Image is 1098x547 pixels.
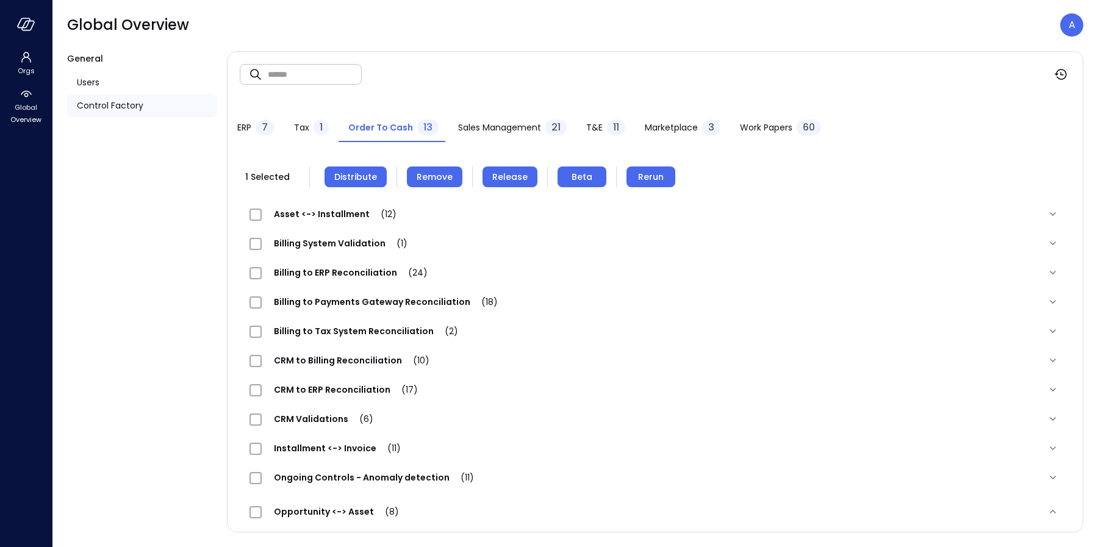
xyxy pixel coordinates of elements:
[7,101,45,126] span: Global Overview
[237,121,251,134] span: ERP
[613,120,619,134] span: 11
[1060,13,1083,37] div: Avi Brandwain
[262,296,510,308] span: Billing to Payments Gateway Reconciliation
[240,258,1071,287] div: Billing to ERP Reconciliation(24)
[67,71,217,94] a: Users
[240,287,1071,316] div: Billing to Payments Gateway Reconciliation(18)
[240,346,1071,375] div: CRM to Billing Reconciliation(10)
[417,170,453,184] span: Remove
[240,229,1071,258] div: Billing System Validation(1)
[370,208,396,220] span: (12)
[240,463,1071,492] div: Ongoing Controls - Anomaly detection(11)
[348,121,413,134] span: Order to Cash
[240,316,1071,346] div: Billing to Tax System Reconciliation(2)
[586,121,603,134] span: T&E
[434,325,458,337] span: (2)
[376,442,401,454] span: (11)
[240,170,295,184] span: 1 Selected
[803,120,815,134] span: 60
[240,375,1071,404] div: CRM to ERP Reconciliation(17)
[386,237,407,249] span: (1)
[262,384,430,396] span: CRM to ERP Reconciliation
[708,120,714,134] span: 3
[483,166,537,187] button: Release
[262,266,440,279] span: Billing to ERP Reconciliation
[551,120,561,134] span: 21
[67,52,103,65] span: General
[558,166,606,187] button: Beta
[450,471,474,484] span: (11)
[407,166,462,187] button: Remove
[262,208,409,220] span: Asset <-> Installment
[262,413,386,425] span: CRM Validations
[262,506,411,518] span: Opportunity <-> Asset
[348,413,373,425] span: (6)
[402,354,429,366] span: (10)
[262,354,442,366] span: CRM to Billing Reconciliation
[77,76,99,89] span: Users
[262,442,413,454] span: Installment <-> Invoice
[262,471,486,484] span: Ongoing Controls - Anomaly detection
[397,266,428,279] span: (24)
[2,85,49,127] div: Global Overview
[1069,18,1075,32] p: A
[77,99,143,112] span: Control Factory
[492,170,528,184] span: Release
[67,15,189,35] span: Global Overview
[240,404,1071,434] div: CRM Validations(6)
[262,120,268,134] span: 7
[458,121,541,134] span: Sales Management
[390,384,418,396] span: (17)
[638,170,664,184] span: Rerun
[645,121,698,134] span: Marketplace
[626,166,675,187] button: Rerun
[240,434,1071,463] div: Installment <-> Invoice(11)
[262,237,420,249] span: Billing System Validation
[334,170,377,184] span: Distribute
[572,170,592,184] span: Beta
[740,121,792,134] span: Work Papers
[294,121,309,134] span: Tax
[262,325,470,337] span: Billing to Tax System Reconciliation
[423,120,432,134] span: 13
[470,296,498,308] span: (18)
[240,199,1071,229] div: Asset <-> Installment(12)
[18,65,35,77] span: Orgs
[320,120,323,134] span: 1
[325,166,387,187] button: Distribute
[2,49,49,78] div: Orgs
[67,94,217,117] a: Control Factory
[374,506,399,518] span: (8)
[240,492,1071,531] div: Opportunity <-> Asset(8)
